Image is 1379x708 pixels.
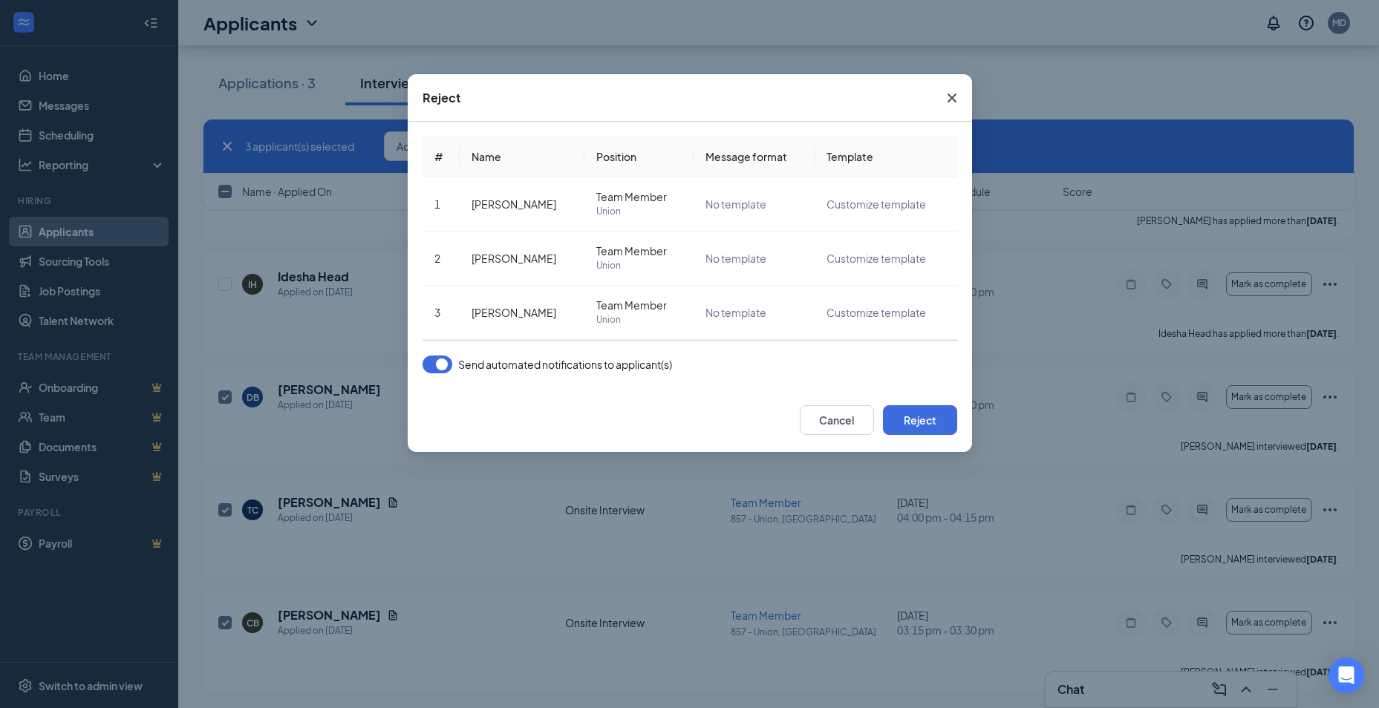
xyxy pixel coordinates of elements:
span: No template [705,306,766,319]
td: [PERSON_NAME] [460,286,584,340]
span: 3 [434,306,440,319]
span: Union [596,204,681,219]
th: Message format [694,137,815,177]
button: Reject [883,405,957,435]
span: Customize template [827,252,926,265]
td: [PERSON_NAME] [460,232,584,286]
span: No template [705,197,766,211]
span: Team Member [596,243,681,258]
span: Union [596,258,681,273]
span: No template [705,252,766,265]
span: 2 [434,252,440,265]
span: Customize template [827,306,926,319]
button: Close [932,74,972,122]
div: Reject [423,90,461,106]
span: Union [596,312,681,327]
th: # [423,137,460,177]
td: [PERSON_NAME] [460,177,584,232]
span: 1 [434,197,440,211]
span: Team Member [596,298,681,312]
th: Position [584,137,693,177]
span: Customize template [827,197,926,211]
svg: Cross [943,89,961,107]
th: Name [460,137,584,177]
button: Cancel [800,405,874,435]
span: Send automated notifications to applicant(s) [458,355,672,373]
div: Open Intercom Messenger [1329,658,1364,693]
th: Template [815,137,956,177]
span: Team Member [596,189,681,204]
